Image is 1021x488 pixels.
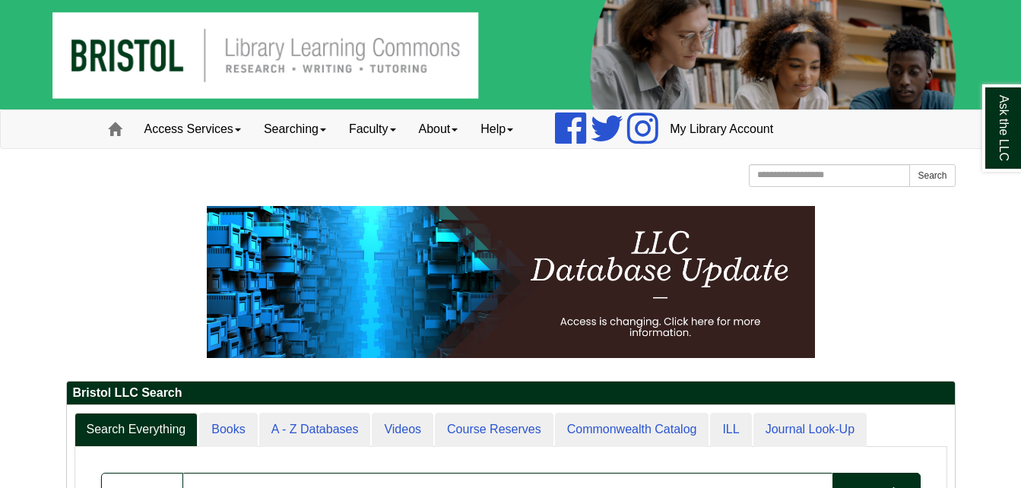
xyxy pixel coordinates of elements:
a: Faculty [338,110,407,148]
a: About [407,110,470,148]
a: Access Services [133,110,252,148]
a: A - Z Databases [259,413,371,447]
a: ILL [710,413,751,447]
a: Books [199,413,257,447]
a: Searching [252,110,338,148]
a: Help [469,110,525,148]
button: Search [909,164,955,187]
a: Course Reserves [435,413,553,447]
a: Commonwealth Catalog [555,413,709,447]
a: Search Everything [75,413,198,447]
img: HTML tutorial [207,206,815,358]
h2: Bristol LLC Search [67,382,955,405]
a: My Library Account [658,110,785,148]
a: Journal Look-Up [753,413,867,447]
a: Videos [372,413,433,447]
